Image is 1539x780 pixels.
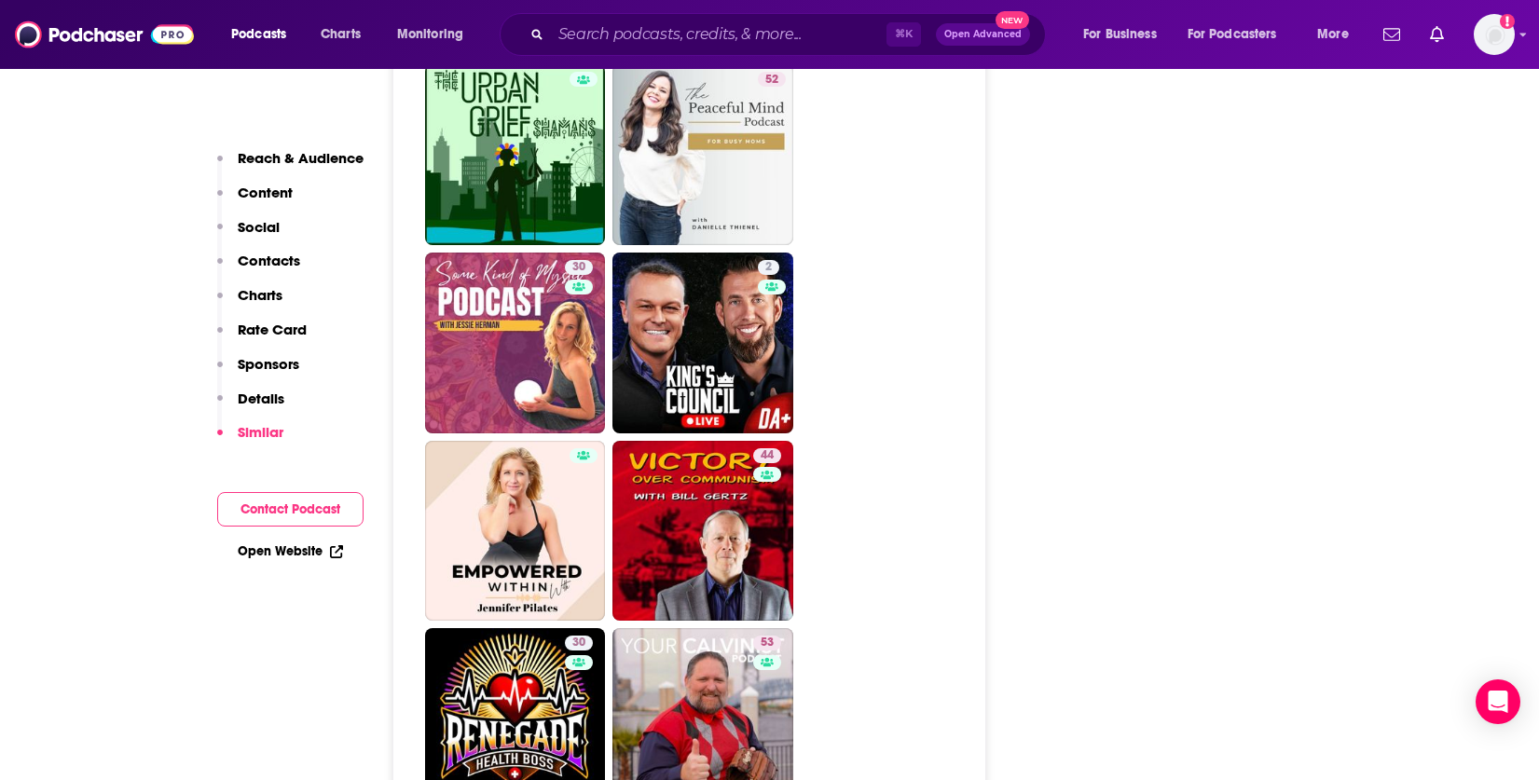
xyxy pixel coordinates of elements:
button: Sponsors [217,355,299,390]
span: Podcasts [231,21,286,48]
button: Similar [217,423,283,458]
img: Podchaser - Follow, Share and Rate Podcasts [15,17,194,52]
button: Contacts [217,252,300,286]
a: 52 [612,64,793,245]
a: Charts [309,20,372,49]
a: Show notifications dropdown [1376,19,1408,50]
a: 53 [753,636,781,650]
span: 2 [765,258,772,277]
a: 44 [753,448,781,463]
p: Similar [238,423,283,441]
span: More [1317,21,1349,48]
a: 30 [425,253,606,433]
p: Contacts [238,252,300,269]
p: Charts [238,286,282,304]
span: 52 [765,71,778,89]
button: open menu [1175,20,1304,49]
span: Open Advanced [944,30,1022,39]
input: Search podcasts, credits, & more... [551,20,886,49]
a: 2 [612,253,793,433]
div: Search podcasts, credits, & more... [517,13,1064,56]
button: open menu [1070,20,1180,49]
p: Social [238,218,280,236]
span: 44 [761,446,774,465]
span: For Business [1083,21,1157,48]
p: Details [238,390,284,407]
button: Open AdvancedNew [936,23,1030,46]
span: For Podcasters [1188,21,1277,48]
button: Show profile menu [1474,14,1515,55]
p: Reach & Audience [238,149,364,167]
button: Contact Podcast [217,492,364,527]
button: Charts [217,286,282,321]
button: Details [217,390,284,424]
span: 30 [572,634,585,652]
span: ⌘ K [886,22,921,47]
p: Rate Card [238,321,307,338]
a: 44 [612,441,793,622]
p: Sponsors [238,355,299,373]
button: Reach & Audience [217,149,364,184]
button: Social [217,218,280,253]
a: 30 [565,260,593,275]
img: User Profile [1474,14,1515,55]
a: Open Website [238,543,343,559]
button: Rate Card [217,321,307,355]
button: open menu [1304,20,1372,49]
button: open menu [384,20,488,49]
div: Open Intercom Messenger [1476,679,1520,724]
span: Monitoring [397,21,463,48]
span: 30 [572,258,585,277]
a: Show notifications dropdown [1422,19,1451,50]
span: New [996,11,1029,29]
a: 52 [758,72,786,87]
button: open menu [218,20,310,49]
svg: Add a profile image [1500,14,1515,29]
span: 53 [761,634,774,652]
span: Logged in as shcarlos [1474,14,1515,55]
span: Charts [321,21,361,48]
p: Content [238,184,293,201]
a: 30 [565,636,593,650]
button: Content [217,184,293,218]
a: 2 [758,260,779,275]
